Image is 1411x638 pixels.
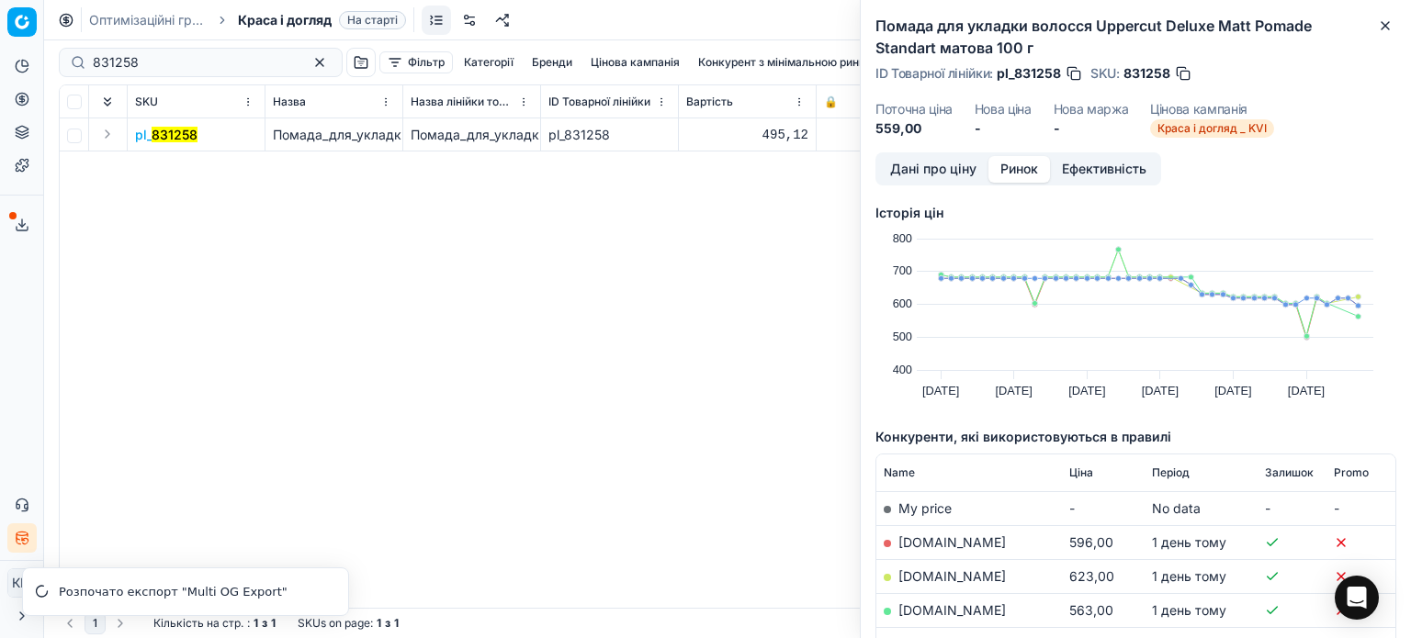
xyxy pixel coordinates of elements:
[8,569,36,597] span: КM
[411,126,533,144] div: Помада_для_укладки_волосся_Uppercut_Deluxe_Matt_Pomade_Standart_матова_100_г
[1142,384,1179,397] text: [DATE]
[273,127,809,142] span: Помада_для_укладки_волосся_Uppercut_Deluxe_Matt_Pomade_Standart_матова_100_г
[824,95,838,109] span: 🔒
[1265,465,1314,480] span: Залишок
[153,616,276,631] div: :
[884,465,915,480] span: Name
[238,11,332,29] span: Краса і догляд
[339,11,406,29] span: На старті
[988,156,1050,183] button: Ринок
[1068,384,1105,397] text: [DATE]
[385,616,390,631] strong: з
[93,53,294,72] input: Пошук по SKU або назві
[1258,491,1326,525] td: -
[59,583,326,601] div: Розпочато експорт "Multi OG Export"
[898,500,952,516] span: My price
[893,330,912,343] text: 500
[89,11,207,29] a: Оптимізаційні групи
[975,103,1032,116] dt: Нова ціна
[96,123,119,145] button: Expand
[875,428,1396,446] h5: Конкуренти, які використовуються в правилі
[975,119,1032,138] dd: -
[525,51,580,73] button: Бренди
[1152,602,1226,618] span: 1 день тому
[893,231,912,245] text: 800
[686,126,808,144] div: 495,12
[1288,384,1325,397] text: [DATE]
[875,67,993,80] span: ID Товарної лінійки :
[89,11,406,29] nav: breadcrumb
[238,11,406,29] span: Краса і доглядНа старті
[997,64,1061,83] span: pl_831258
[1150,119,1274,138] span: Краса і догляд _ KVI
[394,616,399,631] strong: 1
[1335,576,1379,620] div: Open Intercom Messenger
[1152,534,1226,550] span: 1 день тому
[893,363,912,376] text: 400
[1050,156,1158,183] button: Ефективність
[85,612,106,634] button: 1
[878,156,988,183] button: Дані про ціну
[1069,568,1114,584] span: 623,00
[1152,465,1190,480] span: Період
[1123,64,1170,83] span: 831258
[1090,67,1120,80] span: SKU :
[1062,491,1145,525] td: -
[875,15,1396,59] h2: Помада для укладки волосся Uppercut Deluxe Matt Pomade Standart матова 100 г
[298,616,373,631] span: SKUs on page :
[691,51,935,73] button: Конкурент з мінімальною ринковою ціною
[996,384,1033,397] text: [DATE]
[1054,103,1129,116] dt: Нова маржа
[583,51,687,73] button: Цінова кампанія
[135,126,198,144] span: pl_
[922,384,959,397] text: [DATE]
[135,126,198,144] button: pl_831258
[548,95,650,109] span: ID Товарної лінійки
[135,95,158,109] span: SKU
[898,534,1006,550] a: [DOMAIN_NAME]
[898,568,1006,584] a: [DOMAIN_NAME]
[7,568,37,598] button: КM
[254,616,258,631] strong: 1
[1326,491,1395,525] td: -
[1069,465,1093,480] span: Ціна
[411,95,514,109] span: Назва лінійки товарів
[1150,103,1274,116] dt: Цінова кампанія
[457,51,521,73] button: Категорії
[96,91,119,113] button: Expand all
[1069,534,1113,550] span: 596,00
[273,95,306,109] span: Назва
[109,612,131,634] button: Go to next page
[893,263,912,277] text: 700
[59,612,81,634] button: Go to previous page
[875,204,1396,222] h5: Історія цін
[1054,119,1129,138] dd: -
[686,95,733,109] span: Вартість
[898,602,1006,618] a: [DOMAIN_NAME]
[1145,491,1258,525] td: No data
[875,103,953,116] dt: Поточна ціна
[152,127,198,142] mark: 831258
[153,616,243,631] span: Кількість на стр.
[1334,465,1369,480] span: Promo
[893,297,912,310] text: 600
[875,119,953,138] dd: 559,00
[379,51,453,73] button: Фільтр
[548,126,671,144] div: pl_831258
[262,616,267,631] strong: з
[1214,384,1251,397] text: [DATE]
[1069,602,1113,618] span: 563,00
[1152,568,1226,584] span: 1 день тому
[59,612,131,634] nav: pagination
[377,616,381,631] strong: 1
[271,616,276,631] strong: 1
